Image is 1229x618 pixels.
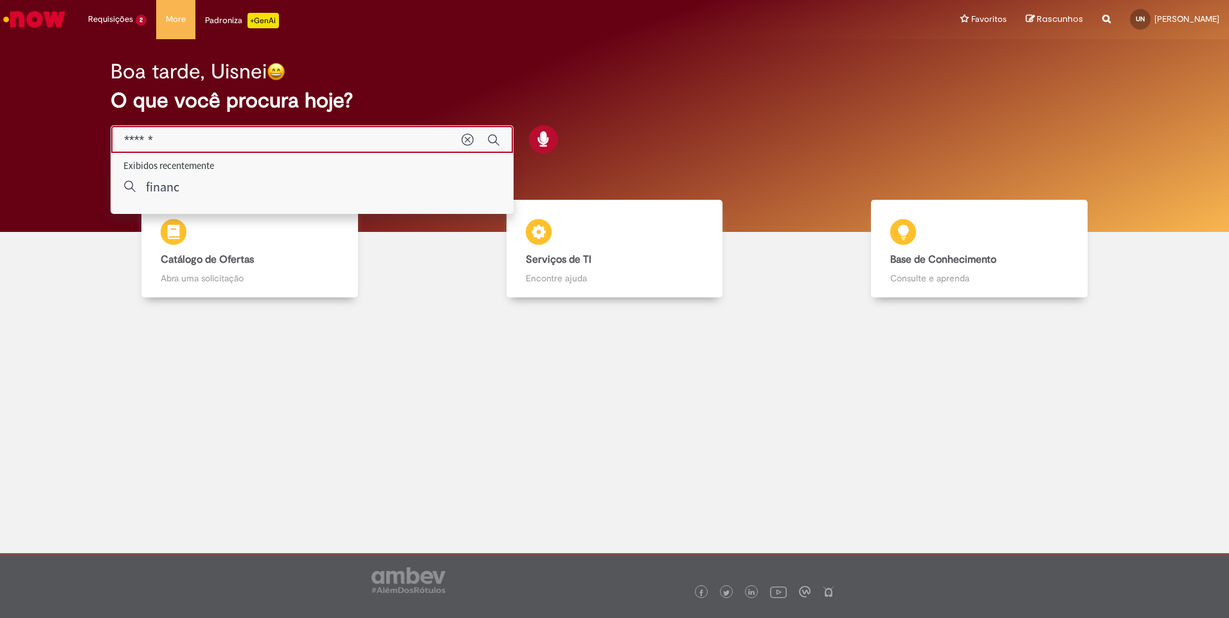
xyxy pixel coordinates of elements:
p: Consulte e aprenda [890,272,1068,285]
img: logo_footer_facebook.png [698,590,704,596]
a: Catálogo de Ofertas Abra uma solicitação [67,200,432,298]
a: Serviços de TI Encontre ajuda [432,200,796,298]
img: logo_footer_workplace.png [799,586,811,597]
b: Catálogo de Ofertas [161,253,254,266]
div: Padroniza [205,13,279,28]
img: logo_footer_twitter.png [723,590,730,596]
span: 2 [136,15,147,26]
b: Base de Conhecimento [890,253,996,266]
img: logo_footer_naosei.png [823,586,834,597]
img: ServiceNow [1,6,67,32]
img: happy-face.png [267,62,285,81]
span: Rascunhos [1037,13,1083,25]
h2: O que você procura hoje? [111,89,1118,112]
b: Serviços de TI [526,253,591,266]
h2: Boa tarde, Uisnei [111,60,267,83]
span: Requisições [88,13,133,26]
img: logo_footer_youtube.png [770,583,787,600]
a: Rascunhos [1026,13,1083,26]
span: More [166,13,186,26]
p: Abra uma solicitação [161,272,339,285]
span: UN [1136,15,1145,23]
span: [PERSON_NAME] [1154,13,1219,24]
p: +GenAi [247,13,279,28]
p: Encontre ajuda [526,272,704,285]
img: logo_footer_linkedin.png [748,589,755,597]
a: Base de Conhecimento Consulte e aprenda [797,200,1162,298]
img: logo_footer_ambev_rotulo_gray.png [372,567,445,593]
span: Favoritos [971,13,1007,26]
